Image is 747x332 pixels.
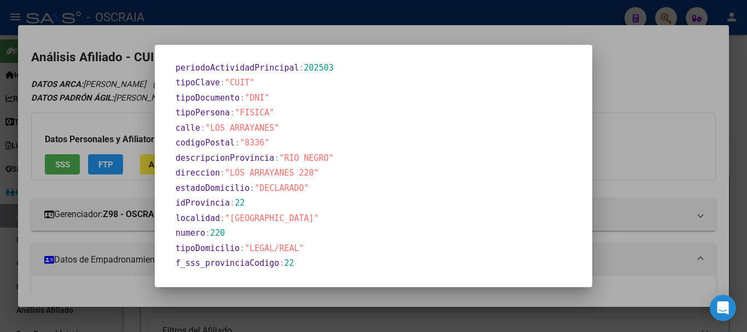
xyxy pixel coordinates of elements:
span: : [299,63,304,73]
span: f_sss_provinciaCodigo [176,258,279,268]
div: Open Intercom Messenger [710,295,736,321]
span: : [279,258,284,268]
span: : [230,198,235,208]
span: idProvincia [176,198,230,208]
span: "8336" [240,138,269,148]
span: tipoPersona [176,108,230,118]
span: numero [176,228,205,238]
span: "DNI" [244,93,269,103]
span: : [220,168,225,178]
span: calle [176,123,200,133]
span: "FISICA" [235,108,274,118]
span: : [230,108,235,118]
span: : [275,153,279,163]
span: : [240,93,244,103]
span: false [210,273,235,283]
span: descripcionProvincia [176,153,275,163]
span: 22 [235,198,244,208]
span: "RIO NEGRO" [279,153,334,163]
span: periodoActividadPrincipal [176,63,299,73]
span: "DECLARADO" [255,183,309,193]
span: 220 [210,228,225,238]
span: direccion [176,168,220,178]
span: : [249,183,254,193]
span: tipoDomicilio [176,243,240,253]
span: localidad [176,213,220,223]
span: "[GEOGRAPHIC_DATA]" [225,213,319,223]
span: : [200,123,205,133]
span: : [205,273,210,283]
span: "LEGAL/REAL" [244,243,304,253]
span: "LOS ARRAYANES" [205,123,279,133]
span: : [235,138,240,148]
span: : [240,243,244,253]
span: codigoPostal [176,138,235,148]
span: : [220,78,225,88]
span: : [220,213,225,223]
span: "LOS ARRAYANES 220" [225,168,319,178]
span: cached [176,273,205,283]
span: tipoDocumento [176,93,240,103]
span: tipoClave [176,78,220,88]
span: 22 [284,258,294,268]
span: "CUIT" [225,78,254,88]
span: : [205,228,210,238]
span: estadoDomicilio [176,183,249,193]
span: 202503 [304,63,334,73]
